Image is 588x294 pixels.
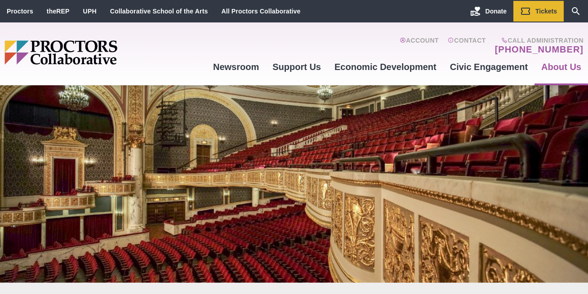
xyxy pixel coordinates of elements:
img: Proctors logo [4,40,187,65]
a: Collaborative School of the Arts [110,8,208,15]
a: Civic Engagement [443,55,535,79]
a: Donate [463,1,513,22]
a: Newsroom [206,55,266,79]
a: [PHONE_NUMBER] [495,44,584,55]
a: theREP [47,8,70,15]
a: Search [564,1,588,22]
a: Support Us [266,55,328,79]
a: All Proctors Collaborative [221,8,300,15]
a: Proctors [7,8,33,15]
a: Account [400,37,439,55]
span: Call Administration [492,37,584,44]
a: Economic Development [328,55,443,79]
span: Donate [486,8,507,15]
a: Tickets [513,1,564,22]
a: Contact [448,37,486,55]
span: Tickets [535,8,557,15]
a: About Us [535,55,588,79]
a: UPH [83,8,97,15]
